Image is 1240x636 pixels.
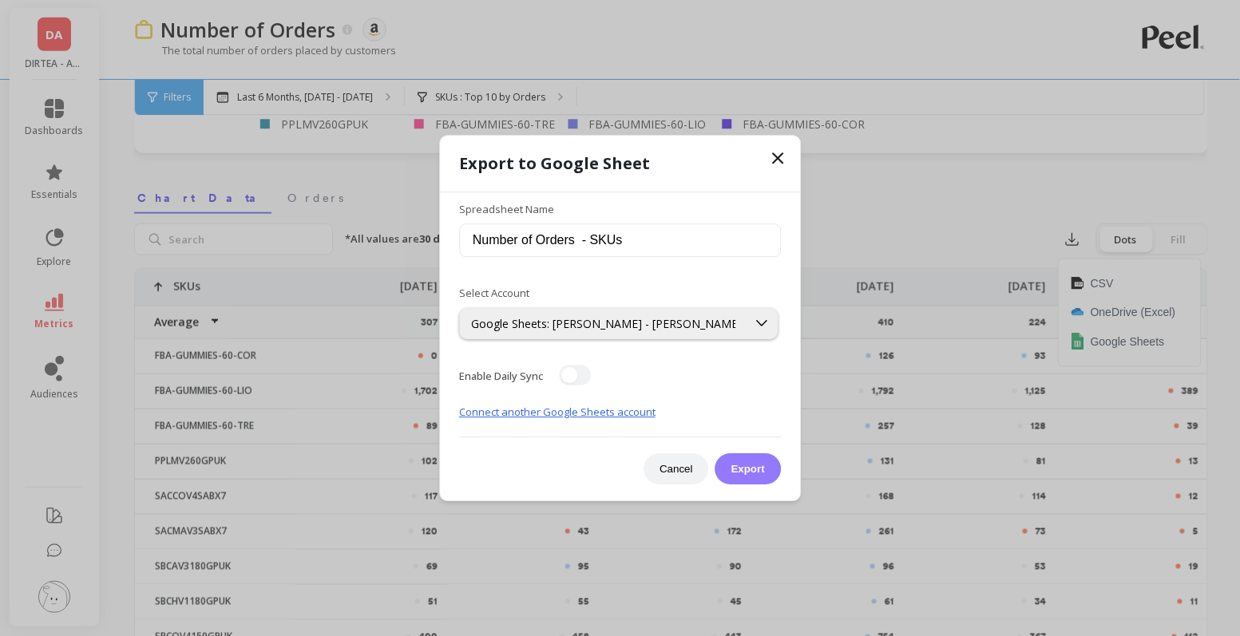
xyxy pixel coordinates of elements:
span: Enable Daily Sync [459,369,543,383]
input: e.g. Number of Orders - SKUs [459,224,781,258]
a: Connect another Google Sheets account [459,405,656,419]
label: Spreadsheet Name [459,202,781,218]
div: Google Sheets: [PERSON_NAME] - [PERSON_NAME] [471,316,735,331]
button: Export [715,453,781,484]
h1: Export to Google Sheet [459,152,781,176]
label: Select Account [459,286,781,302]
button: Cancel [644,453,709,484]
